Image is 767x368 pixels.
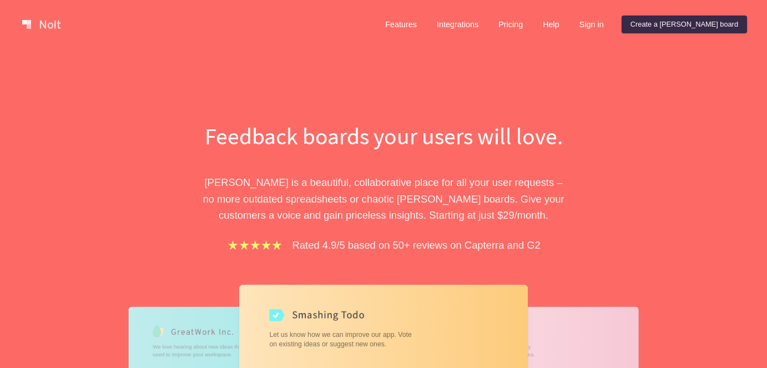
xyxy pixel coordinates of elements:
[292,237,541,253] p: Rated 4.9/5 based on 50+ reviews on Capterra and G2
[622,16,747,33] a: Create a [PERSON_NAME] board
[192,174,575,223] p: [PERSON_NAME] is a beautiful, collaborative place for all your user requests – no more outdated s...
[376,16,426,33] a: Features
[192,120,575,152] h1: Feedback boards your users will love.
[571,16,613,33] a: Sign in
[490,16,532,33] a: Pricing
[534,16,568,33] a: Help
[226,239,283,251] img: stars.b067e34983.png
[428,16,487,33] a: Integrations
